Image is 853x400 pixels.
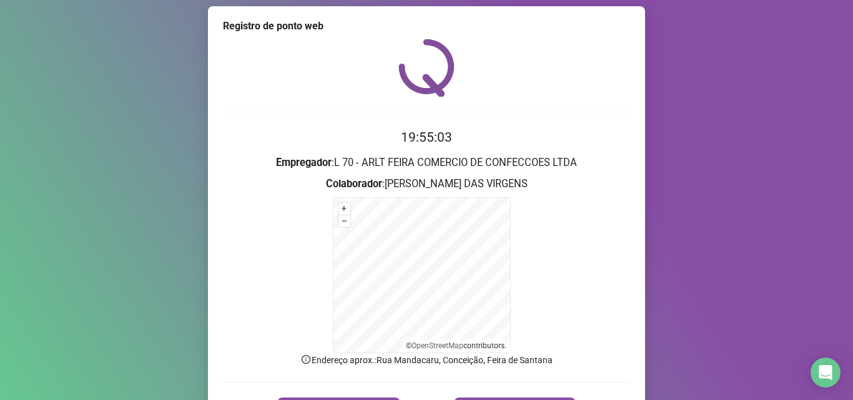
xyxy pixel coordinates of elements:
img: QRPoint [398,39,455,97]
time: 19:55:03 [401,130,452,145]
a: OpenStreetMap [412,341,463,350]
p: Endereço aprox. : Rua Mandacaru, Conceição, Feira de Santana [223,353,630,367]
button: + [338,203,350,215]
strong: Colaborador [326,178,382,190]
span: info-circle [300,354,312,365]
li: © contributors. [406,341,506,350]
button: – [338,215,350,227]
div: Open Intercom Messenger [811,358,841,388]
h3: : L 70 - ARLT FEIRA COMERCIO DE CONFECCOES LTDA [223,155,630,171]
div: Registro de ponto web [223,19,630,34]
h3: : [PERSON_NAME] DAS VIRGENS [223,176,630,192]
strong: Empregador [276,157,332,168]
